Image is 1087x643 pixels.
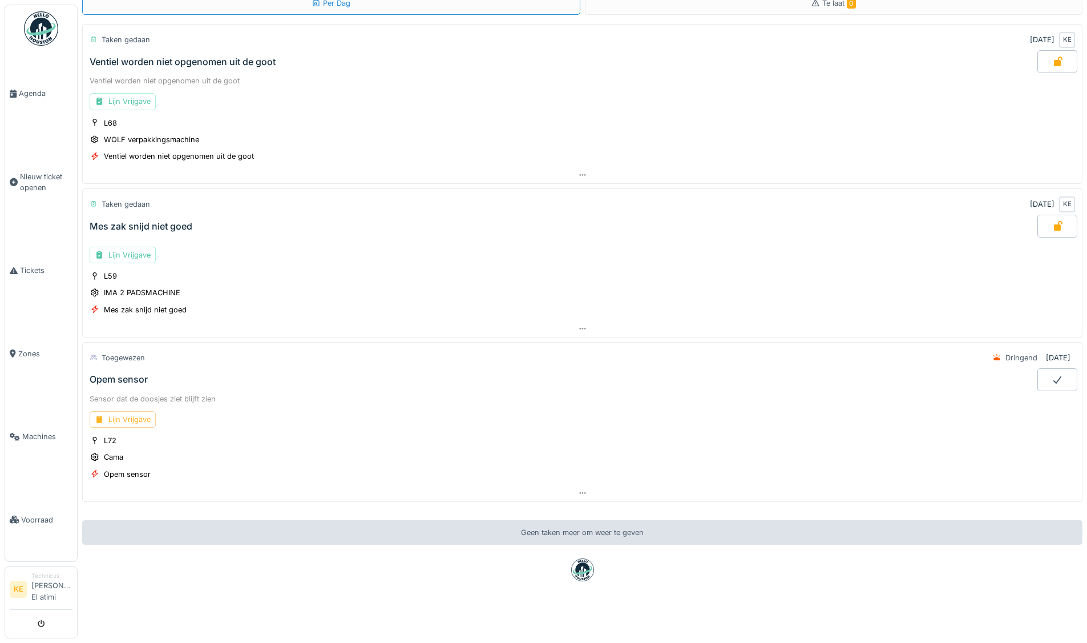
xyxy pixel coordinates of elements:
div: Lijn Vrijgave [90,93,156,110]
div: Dringend [1005,352,1037,363]
span: Tickets [20,265,72,276]
div: Geen taken meer om weer te geven [82,520,1082,545]
div: Mes zak snijd niet goed [90,221,192,232]
div: Ventiel worden niet opgenomen uit de goot [90,57,276,67]
div: WOLF verpakkingsmachine [104,134,199,145]
a: Zones [5,312,77,395]
div: Ventiel worden niet opgenomen uit de goot [90,75,1075,86]
div: [DATE] [1046,352,1070,363]
img: Badge_color-CXgf-gQk.svg [24,11,58,46]
div: Lijn Vrijgave [90,411,156,428]
span: Nieuw ticket openen [20,171,72,193]
span: Voorraad [21,515,72,525]
div: KE [1059,196,1075,212]
li: [PERSON_NAME] El atimi [31,572,72,607]
a: Voorraad [5,479,77,561]
div: Technicus [31,572,72,580]
a: Tickets [5,229,77,312]
div: L72 [104,435,116,446]
div: L68 [104,118,117,128]
span: Machines [22,431,72,442]
div: KE [1059,32,1075,48]
div: Opem sensor [90,374,148,385]
li: KE [10,581,27,598]
span: Zones [18,348,72,359]
div: L59 [104,271,117,282]
div: [DATE] [1030,199,1054,210]
div: Toegewezen [102,352,145,363]
div: Ventiel worden niet opgenomen uit de goot [104,151,254,162]
div: Taken gedaan [102,199,150,210]
a: Agenda [5,52,77,135]
a: Nieuw ticket openen [5,135,77,229]
div: Mes zak snijd niet goed [104,304,187,315]
div: [DATE] [1030,34,1054,45]
span: Agenda [19,88,72,99]
div: Opem sensor [104,469,151,480]
div: Sensor dat de doosjes ziet blijft zien [90,393,1075,404]
div: Cama [104,452,123,463]
a: KE Technicus[PERSON_NAME] El atimi [10,572,72,610]
div: IMA 2 PADSMACHINE [104,287,180,298]
div: Lijn Vrijgave [90,247,156,263]
div: Taken gedaan [102,34,150,45]
a: Machines [5,395,77,478]
img: badge-BVDL4wpA.svg [571,558,594,581]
